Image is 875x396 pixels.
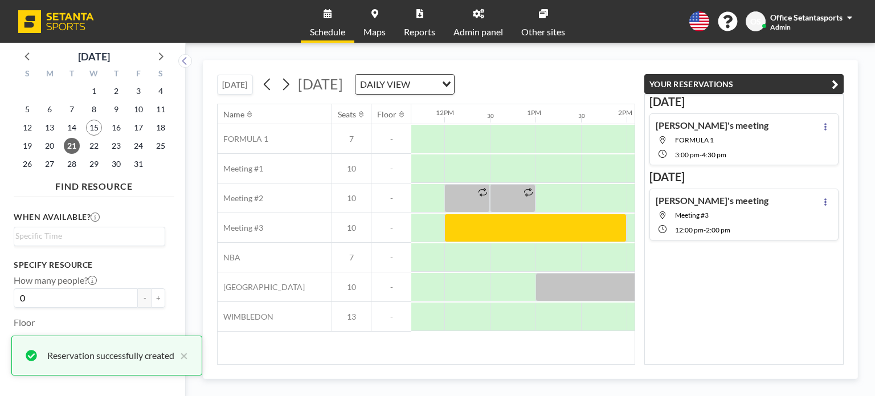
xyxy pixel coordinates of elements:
span: 10 [332,164,371,174]
span: Meeting #3 [218,223,263,233]
div: Search for option [14,227,165,244]
span: Monday, October 13, 2025 [42,120,58,136]
div: W [83,67,105,82]
span: Monday, October 6, 2025 [42,101,58,117]
div: 2PM [618,108,632,117]
span: FORMULA 1 [675,136,714,144]
span: Thursday, October 16, 2025 [108,120,124,136]
span: - [371,193,411,203]
span: Tuesday, October 14, 2025 [64,120,80,136]
span: Monday, October 27, 2025 [42,156,58,172]
div: T [61,67,83,82]
div: F [127,67,149,82]
div: Floor [377,109,396,120]
label: How many people? [14,275,97,286]
span: Thursday, October 23, 2025 [108,138,124,154]
div: Reservation successfully created [47,349,174,362]
button: [DATE] [217,75,253,95]
div: Search for option [355,75,454,94]
div: [DATE] [78,48,110,64]
span: Friday, October 3, 2025 [130,83,146,99]
span: - [700,150,702,159]
button: YOUR RESERVATIONS [644,74,844,94]
span: Admin [770,23,791,31]
span: 10 [332,193,371,203]
span: Saturday, October 11, 2025 [153,101,169,117]
span: Tuesday, October 28, 2025 [64,156,80,172]
div: Seats [338,109,356,120]
span: - [371,134,411,144]
span: WIMBLEDON [218,312,273,322]
span: 2:00 PM [706,226,730,234]
span: Friday, October 17, 2025 [130,120,146,136]
span: Thursday, October 9, 2025 [108,101,124,117]
span: Meeting #2 [218,193,263,203]
span: Maps [363,27,386,36]
span: Friday, October 31, 2025 [130,156,146,172]
h4: [PERSON_NAME]'s meeting [656,195,768,206]
h4: [PERSON_NAME]'s meeting [656,120,768,131]
button: + [152,288,165,308]
span: 3:00 PM [675,150,700,159]
span: Wednesday, October 1, 2025 [86,83,102,99]
div: 12PM [436,108,454,117]
span: Tuesday, October 21, 2025 [64,138,80,154]
span: - [371,312,411,322]
div: Name [223,109,244,120]
span: 12:00 PM [675,226,704,234]
span: 7 [332,252,371,263]
h4: FIND RESOURCE [14,176,174,192]
span: Friday, October 24, 2025 [130,138,146,154]
button: - [138,288,152,308]
div: S [17,67,39,82]
span: Wednesday, October 29, 2025 [86,156,102,172]
span: Thursday, October 30, 2025 [108,156,124,172]
span: Other sites [521,27,565,36]
span: Friday, October 10, 2025 [130,101,146,117]
div: T [105,67,127,82]
span: Monday, October 20, 2025 [42,138,58,154]
span: - [704,226,706,234]
span: Sunday, October 26, 2025 [19,156,35,172]
span: 13 [332,312,371,322]
span: Schedule [310,27,345,36]
div: 30 [487,112,494,120]
span: NBA [218,252,240,263]
span: FORMULA 1 [218,134,268,144]
span: - [371,223,411,233]
input: Search for option [15,230,158,242]
img: organization-logo [18,10,94,33]
span: OS [750,17,761,27]
h3: [DATE] [649,170,839,184]
label: Floor [14,317,35,328]
span: Office Setantasports [770,13,843,22]
span: 10 [332,282,371,292]
div: 1PM [527,108,541,117]
span: [DATE] [298,75,343,92]
span: Saturday, October 18, 2025 [153,120,169,136]
span: Tuesday, October 7, 2025 [64,101,80,117]
span: Wednesday, October 22, 2025 [86,138,102,154]
span: Meeting #3 [675,211,709,219]
span: - [371,252,411,263]
h3: Specify resource [14,260,165,270]
span: 4:30 PM [702,150,726,159]
div: 30 [578,112,585,120]
span: Saturday, October 25, 2025 [153,138,169,154]
div: M [39,67,61,82]
button: close [174,349,188,362]
span: 7 [332,134,371,144]
span: Meeting #1 [218,164,263,174]
span: DAILY VIEW [358,77,412,92]
input: Search for option [414,77,435,92]
span: Sunday, October 5, 2025 [19,101,35,117]
span: Wednesday, October 15, 2025 [86,120,102,136]
span: 10 [332,223,371,233]
h3: [DATE] [649,95,839,109]
span: Sunday, October 12, 2025 [19,120,35,136]
span: Reports [404,27,435,36]
span: - [371,282,411,292]
div: S [149,67,171,82]
span: Thursday, October 2, 2025 [108,83,124,99]
span: Saturday, October 4, 2025 [153,83,169,99]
